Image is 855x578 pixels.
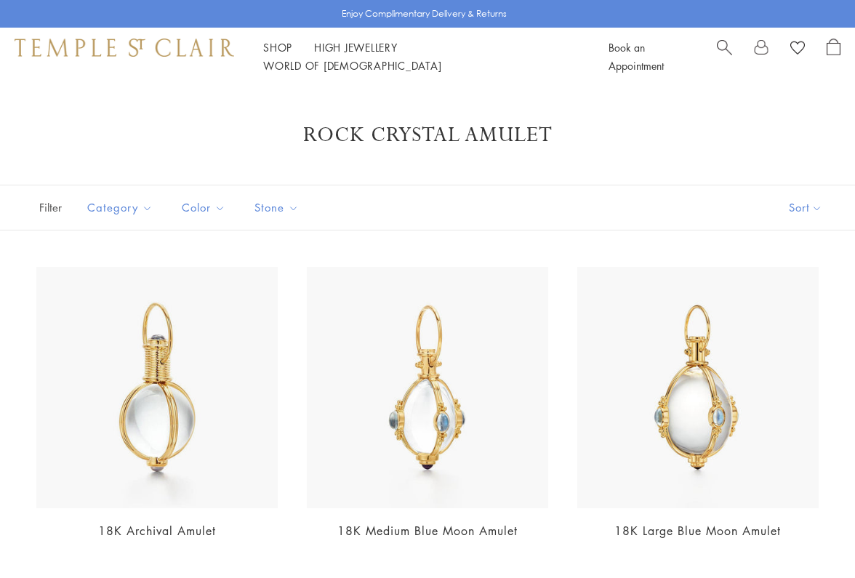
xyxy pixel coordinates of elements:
[756,185,855,230] button: Show sort by
[36,267,278,508] img: 18K Archival Amulet
[337,523,518,539] a: 18K Medium Blue Moon Amulet
[174,198,236,217] span: Color
[58,122,797,148] h1: Rock Crystal Amulet
[80,198,164,217] span: Category
[614,523,781,539] a: 18K Large Blue Moon Amulet
[263,39,576,75] nav: Main navigation
[171,191,236,224] button: Color
[827,39,840,75] a: Open Shopping Bag
[263,40,292,55] a: ShopShop
[98,523,216,539] a: 18K Archival Amulet
[263,58,441,73] a: World of [DEMOGRAPHIC_DATA]World of [DEMOGRAPHIC_DATA]
[314,40,398,55] a: High JewelleryHigh Jewellery
[15,39,234,56] img: Temple St. Clair
[790,39,805,60] a: View Wishlist
[247,198,310,217] span: Stone
[244,191,310,224] button: Stone
[342,7,507,21] p: Enjoy Complimentary Delivery & Returns
[76,191,164,224] button: Category
[577,267,819,508] img: P54801-E18BM
[717,39,732,75] a: Search
[609,40,664,73] a: Book an Appointment
[307,267,548,508] img: P54801-E18BM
